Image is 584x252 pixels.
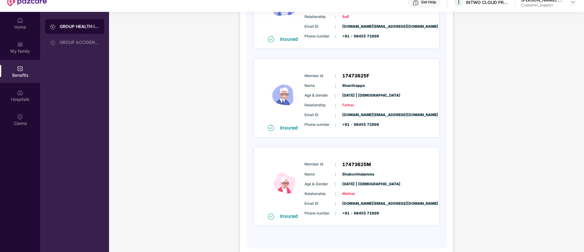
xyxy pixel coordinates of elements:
[342,181,373,187] span: [DATE] | [DEMOGRAPHIC_DATA]
[335,210,336,217] span: :
[342,14,373,20] span: Self
[304,122,335,128] span: Phone number
[304,73,335,79] span: Member Id
[17,66,23,72] img: svg+xml;base64,PHN2ZyBpZD0iQmVuZWZpdHMiIHhtbG5zPSJodHRwOi8vd3d3LnczLm9yZy8yMDAwL3N2ZyIgd2lkdGg9Ij...
[17,90,23,96] img: svg+xml;base64,PHN2ZyBpZD0iSG9zcGl0YWxzIiB4bWxucz0iaHR0cDovL3d3dy53My5vcmcvMjAwMC9zdmciIHdpZHRoPS...
[50,24,56,30] img: svg+xml;base64,PHN2ZyB3aWR0aD0iMjAiIGhlaWdodD0iMjAiIHZpZXdCb3g9IjAgMCAyMCAyMCIgZmlsbD0ibm9uZSIgeG...
[335,23,336,30] span: :
[342,93,373,98] span: [DATE] | [DEMOGRAPHIC_DATA]
[342,122,373,128] span: +91 - 98455 72899
[335,122,336,128] span: :
[60,40,99,45] div: GROUP ACCIDENTAL INSURANCE
[335,181,336,187] span: :
[280,36,301,42] div: Insured
[266,154,303,213] img: icon
[304,93,335,98] span: Age & Gender
[335,190,336,197] span: :
[304,14,335,20] span: Relationship
[335,83,336,89] span: :
[342,102,373,108] span: Father
[268,125,274,131] img: svg+xml;base64,PHN2ZyB4bWxucz0iaHR0cDovL3d3dy53My5vcmcvMjAwMC9zdmciIHdpZHRoPSIxNiIgaGVpZ2h0PSIxNi...
[304,191,335,197] span: Relationship
[335,73,336,79] span: :
[342,161,371,168] span: 17473625M
[304,24,335,30] span: Email ID
[342,201,373,207] span: [DOMAIN_NAME][EMAIL_ADDRESS][DOMAIN_NAME]
[304,211,335,216] span: Phone number
[17,17,23,23] img: svg+xml;base64,PHN2ZyBpZD0iSG9tZSIgeG1sbnM9Imh0dHA6Ly93d3cudzMub3JnLzIwMDAvc3ZnIiB3aWR0aD0iMjAiIG...
[280,125,301,131] div: Insured
[335,13,336,20] span: :
[304,112,335,118] span: Email ID
[304,181,335,187] span: Age & Gender
[304,161,335,167] span: Member Id
[342,112,373,118] span: [DOMAIN_NAME][EMAIL_ADDRESS][DOMAIN_NAME]
[335,161,336,168] span: :
[342,172,373,177] span: Shakunthalamma
[342,34,373,39] span: +91 - 98455 72899
[342,211,373,216] span: +91 - 98455 72899
[342,83,373,89] span: Shanthappa
[304,102,335,108] span: Relationship
[335,200,336,207] span: :
[50,40,56,46] img: svg+xml;base64,PHN2ZyB3aWR0aD0iMjAiIGhlaWdodD0iMjAiIHZpZXdCb3g9IjAgMCAyMCAyMCIgZmlsbD0ibm9uZSIgeG...
[304,201,335,207] span: Email ID
[280,213,301,219] div: Insured
[304,83,335,89] span: Name
[268,214,274,220] img: svg+xml;base64,PHN2ZyB4bWxucz0iaHR0cDovL3d3dy53My5vcmcvMjAwMC9zdmciIHdpZHRoPSIxNiIgaGVpZ2h0PSIxNi...
[342,191,373,197] span: Mother
[335,33,336,40] span: :
[521,3,564,8] div: Customer_support
[17,114,23,120] img: svg+xml;base64,PHN2ZyBpZD0iQ2xhaW0iIHhtbG5zPSJodHRwOi8vd3d3LnczLm9yZy8yMDAwL3N2ZyIgd2lkdGg9IjIwIi...
[342,72,369,80] span: 17473625F
[304,172,335,177] span: Name
[335,92,336,99] span: :
[268,36,274,42] img: svg+xml;base64,PHN2ZyB4bWxucz0iaHR0cDovL3d3dy53My5vcmcvMjAwMC9zdmciIHdpZHRoPSIxNiIgaGVpZ2h0PSIxNi...
[335,171,336,178] span: :
[266,65,303,124] img: icon
[342,24,373,30] span: [DOMAIN_NAME][EMAIL_ADDRESS][DOMAIN_NAME]
[17,41,23,48] img: svg+xml;base64,PHN2ZyB3aWR0aD0iMjAiIGhlaWdodD0iMjAiIHZpZXdCb3g9IjAgMCAyMCAyMCIgZmlsbD0ibm9uZSIgeG...
[304,34,335,39] span: Phone number
[335,112,336,119] span: :
[335,102,336,109] span: :
[60,23,99,30] div: GROUP HEALTH INSURANCE2025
